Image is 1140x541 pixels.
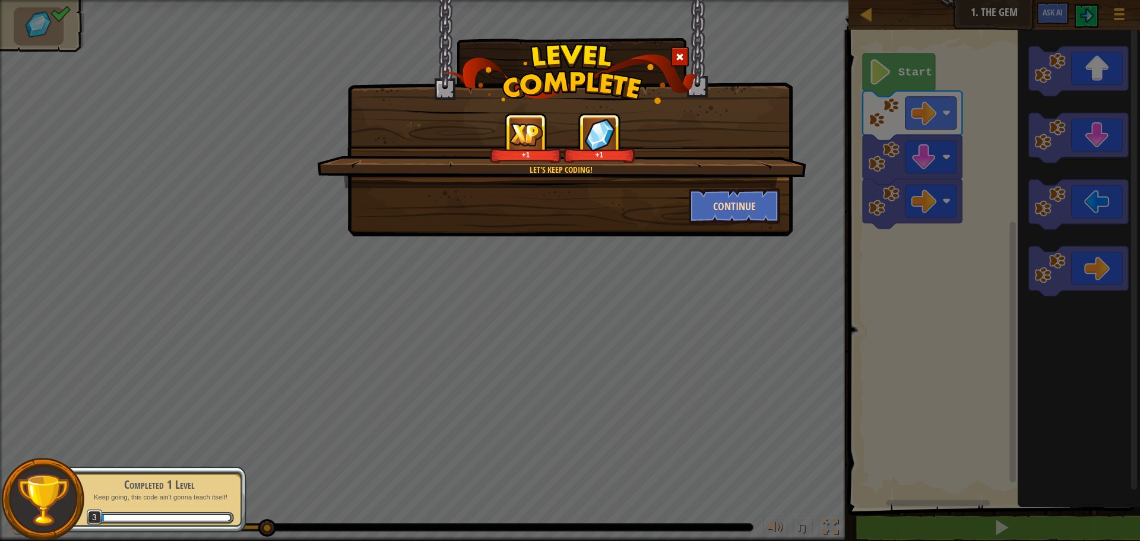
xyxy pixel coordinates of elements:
span: 3 [87,510,103,526]
div: +1 [492,150,559,159]
img: reward_icon_gems.png [584,118,615,151]
img: reward_icon_xp.png [509,123,543,146]
div: Completed 1 Level [84,476,234,493]
div: Let's keep coding! [373,164,748,176]
p: Keep going, this code ain't gonna teach itself! [84,493,234,502]
img: trophy.png [16,473,70,527]
button: Continue [689,188,781,224]
img: level_complete.png [443,44,698,104]
div: +1 [566,150,633,159]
